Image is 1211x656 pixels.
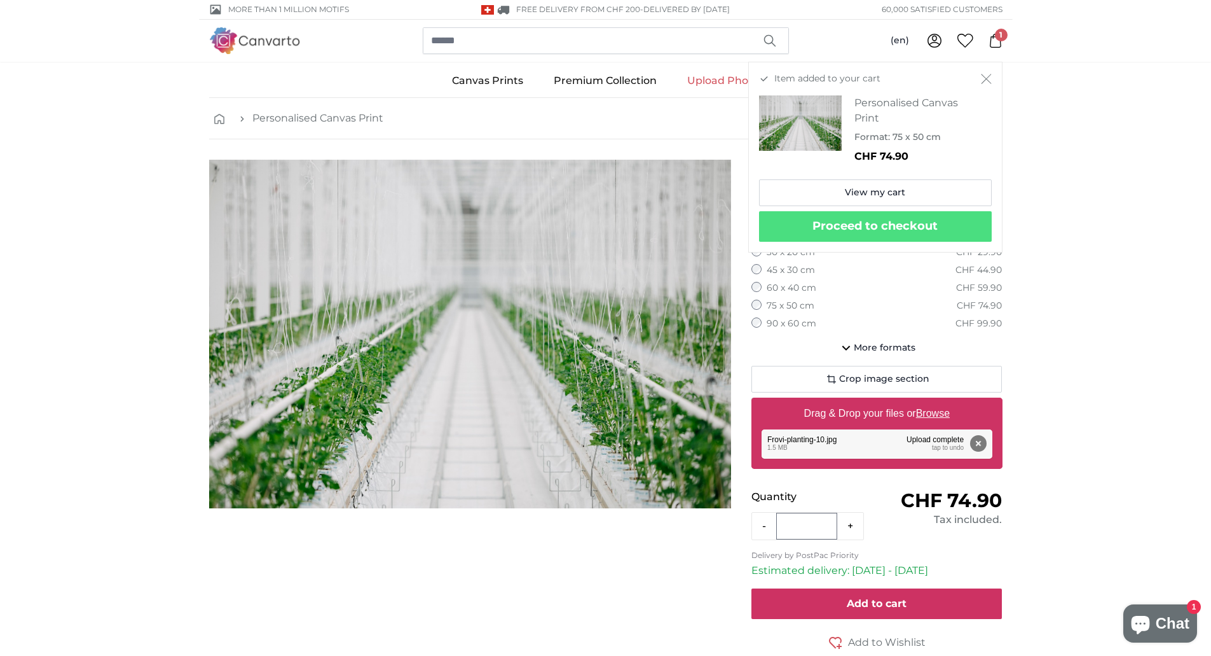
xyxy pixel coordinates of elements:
div: 1 of 1 [209,160,731,508]
label: 60 x 40 cm [767,282,816,295]
a: Canvas Prints [437,64,538,97]
button: Add to cart [751,589,1002,619]
span: CHF 74.90 [901,489,1002,512]
span: 60,000 satisfied customers [882,4,1002,15]
img: personalised-canvas-print [209,160,731,508]
div: CHF 99.90 [955,318,1002,330]
label: 45 x 30 cm [767,264,815,277]
a: Premium Collection [538,64,672,97]
button: More formats [751,335,1002,361]
div: Item added to your cart [748,62,1002,253]
span: Add to Wishlist [848,635,926,650]
span: 1 [995,29,1008,41]
h3: Personalised Canvas Print [854,95,982,126]
label: 90 x 60 cm [767,318,816,330]
span: - [640,4,730,14]
label: Drag & Drop your files or [798,401,954,426]
inbox-online-store-chat: Shopify online store chat [1119,604,1201,646]
p: Delivery by PostPac Priority [751,550,1002,561]
button: + [837,513,863,539]
nav: breadcrumbs [209,98,1002,139]
span: Format: [854,131,890,143]
a: Upload Photo [672,64,774,97]
div: CHF 74.90 [957,300,1002,312]
span: More than 1 million motifs [228,4,349,15]
span: More formats [854,342,915,354]
p: Quantity [751,489,877,505]
div: CHF 59.90 [956,282,1002,295]
label: 30 x 20 cm [767,246,815,259]
img: personalised-canvas-print [759,95,842,151]
button: Close [981,73,992,85]
button: Add to Wishlist [751,634,1002,650]
span: Add to cart [847,597,907,610]
div: Tax included. [877,512,1002,527]
a: View my cart [759,179,992,206]
span: 75 x 50 cm [893,131,941,143]
button: Crop image section [751,366,1002,393]
span: Delivered by [DATE] [643,4,730,14]
u: Browse [916,408,950,419]
div: CHF 29.90 [956,246,1002,259]
button: (en) [880,29,919,52]
button: Proceed to checkout [759,211,992,242]
div: CHF 44.90 [955,264,1002,277]
label: 75 x 50 cm [767,300,814,312]
p: CHF 74.90 [854,149,982,164]
span: FREE delivery from CHF 200 [516,4,640,14]
a: Personalised Canvas Print [252,111,383,126]
img: Canvarto [209,27,301,53]
span: Crop image section [839,373,929,386]
button: - [752,513,776,539]
span: Item added to your cart [774,73,880,85]
img: Switzerland [481,5,494,15]
p: Estimated delivery: [DATE] - [DATE] [751,563,1002,578]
